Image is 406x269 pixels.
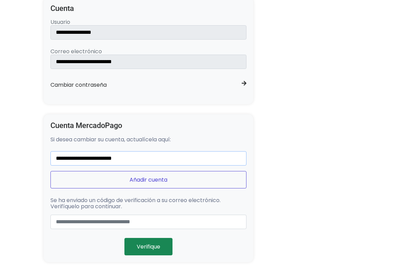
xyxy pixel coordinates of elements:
[50,19,70,25] label: Usuario
[50,137,247,143] p: Si desea cambiar su cuenta, actualícela aquí:
[50,171,247,188] button: Añadir cuenta
[50,4,247,13] h4: Cuenta
[50,48,102,55] label: Correo electrónico
[50,81,107,89] div: Cambiar contraseña
[50,78,247,92] a: Cambiar contraseña
[50,197,247,209] p: Se ha enviado un código de verificación a su correo electrónico. Verifíquelo para continuar.
[124,238,172,255] button: Verifique
[50,121,247,130] h4: Cuenta MercadoPago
